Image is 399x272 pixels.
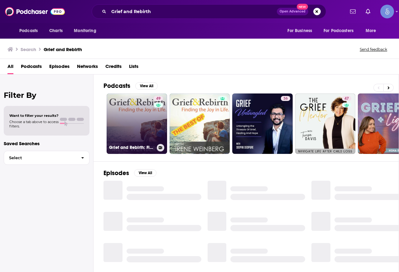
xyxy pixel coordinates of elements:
[103,169,156,177] a: EpisodesView All
[232,93,293,154] a: 36
[103,82,130,90] h2: Podcasts
[344,96,349,102] span: 47
[44,46,82,52] h3: Grief and Rebirth
[107,93,167,154] a: 49Grief and Rebirth: Finding the Joy in Life
[74,26,96,35] span: Monitoring
[4,141,89,146] p: Saved Searches
[320,25,363,37] button: open menu
[342,96,351,101] a: 47
[283,96,288,102] span: 36
[7,61,13,74] a: All
[363,6,373,17] a: Show notifications dropdown
[129,61,138,74] a: Lists
[295,93,356,154] a: 47
[283,25,320,37] button: open menu
[297,4,308,10] span: New
[103,169,129,177] h2: Episodes
[280,10,305,13] span: Open Advanced
[366,26,376,35] span: More
[380,5,394,18] button: Show profile menu
[324,26,353,35] span: For Podcasters
[4,156,76,160] span: Select
[45,25,66,37] a: Charts
[134,169,156,177] button: View All
[380,5,394,18] span: Logged in as Spiral5-G1
[19,26,38,35] span: Podcasts
[77,61,98,74] a: Networks
[105,61,122,74] a: Credits
[348,6,358,17] a: Show notifications dropdown
[135,82,158,90] button: View All
[103,82,158,90] a: PodcastsView All
[21,61,42,74] a: Podcasts
[358,47,389,52] button: Send feedback
[49,26,63,35] span: Charts
[154,96,163,101] a: 49
[21,46,36,52] h3: Search
[92,4,326,19] div: Search podcasts, credits, & more...
[277,8,308,15] button: Open AdvancedNew
[281,96,290,101] a: 36
[15,25,46,37] button: open menu
[380,5,394,18] img: User Profile
[49,61,70,74] a: Episodes
[361,25,384,37] button: open menu
[109,145,154,150] h3: Grief and Rebirth: Finding the Joy in Life
[109,7,277,17] input: Search podcasts, credits, & more...
[4,151,89,165] button: Select
[9,113,59,118] span: Want to filter your results?
[287,26,312,35] span: For Business
[9,120,59,128] span: Choose a tab above to access filters.
[4,91,89,100] h2: Filter By
[5,6,65,17] img: Podchaser - Follow, Share and Rate Podcasts
[70,25,104,37] button: open menu
[156,96,161,102] span: 49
